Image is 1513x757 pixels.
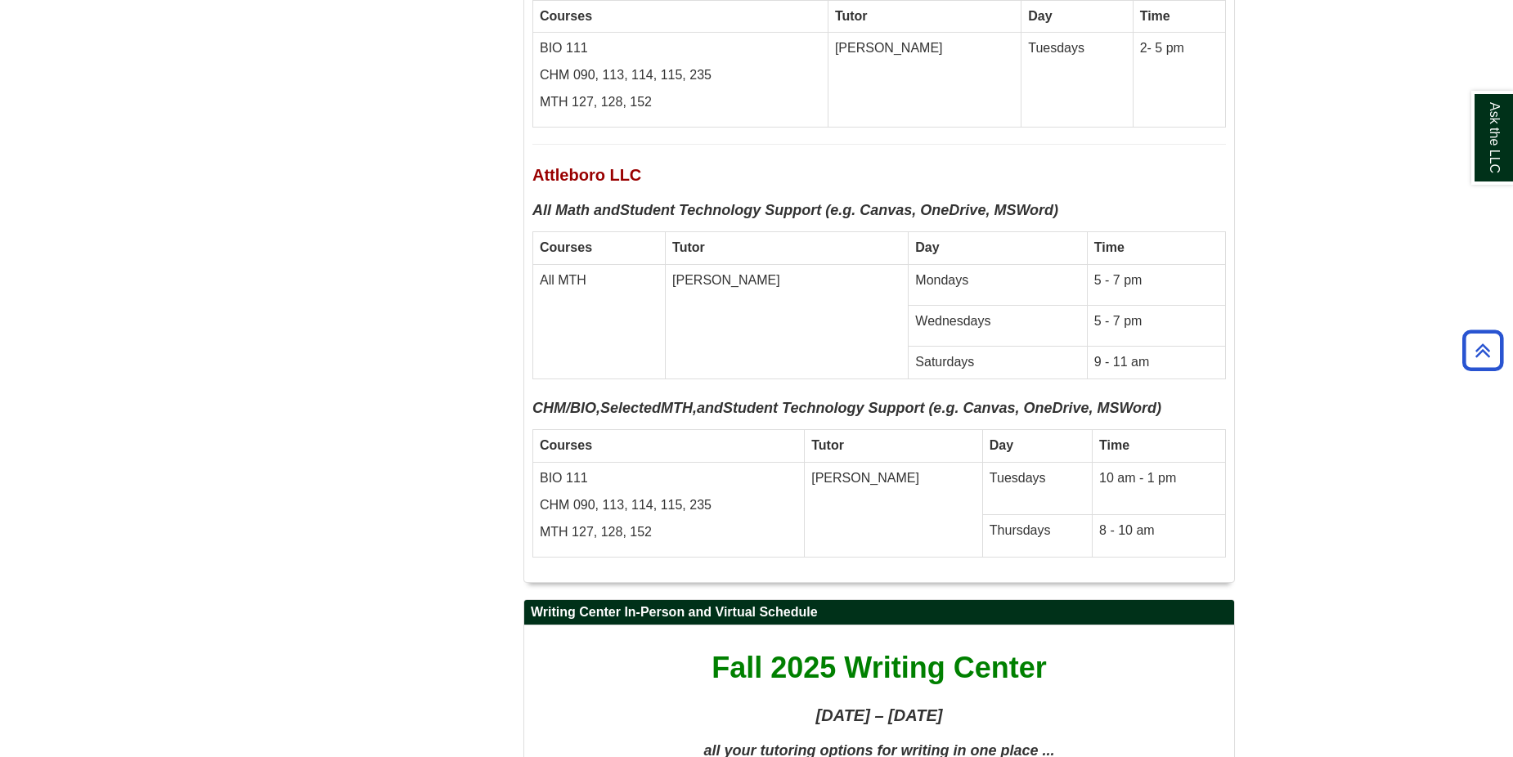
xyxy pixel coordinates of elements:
span: Fall 2025 Writing Center [712,651,1046,684]
strong: Tutor [811,438,844,452]
strong: Courses [540,240,592,254]
td: Thursdays [982,515,1092,557]
strong: Time [1140,9,1170,23]
p: 10 am - 1 pm [1099,469,1219,488]
span: Attleboro LLC [532,166,641,184]
b: All Math and [532,202,620,218]
b: and [697,400,723,416]
strong: Day [915,240,939,254]
p: BIO 111 [540,39,821,58]
strong: Time [1094,240,1125,254]
p: All MTH [540,271,658,290]
a: Back to Top [1457,339,1509,361]
p: CHM 090, 113, 114, 115, 235 [540,496,797,515]
b: CHM/BIO, [532,400,600,416]
td: [PERSON_NAME] [805,463,983,558]
p: Tuesdays [990,469,1085,488]
strong: Selecte [600,400,652,416]
p: Tuesdays [1028,39,1125,58]
strong: Time [1099,438,1129,452]
p: 5 - 7 pm [1094,271,1219,290]
strong: [DATE] – [DATE] [816,706,943,724]
strong: Courses [540,438,592,452]
strong: Student Technology Support (e.g. Canvas, OneDrive, MSWord) [620,202,1058,218]
strong: Day [1028,9,1052,23]
strong: Day [990,438,1013,452]
h2: Writing Center In-Person and Virtual Schedule [524,600,1234,625]
td: [PERSON_NAME] [828,33,1021,128]
p: CHM 090, 113, 114, 115, 235 [540,66,821,85]
strong: Courses [540,9,592,23]
p: Mondays [915,271,1080,290]
td: 9 - 11 am [1087,346,1225,378]
strong: Tutor [835,9,868,23]
p: BIO 111 [540,469,797,488]
td: 5 - 7 pm [1087,306,1225,347]
td: [PERSON_NAME] [666,265,909,379]
strong: Tutor [672,240,705,254]
td: Saturdays [909,346,1087,378]
strong: Student Technology Support (e.g. Canvas, OneDrive, MSWord) [723,400,1161,416]
td: 8 - 10 am [1093,515,1226,557]
b: MTH, [661,400,697,416]
strong: d [652,400,661,416]
p: Wednesdays [915,312,1080,331]
p: MTH 127, 128, 152 [540,523,797,542]
p: 2- 5 pm [1140,39,1219,58]
p: MTH 127, 128, 152 [540,93,821,112]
